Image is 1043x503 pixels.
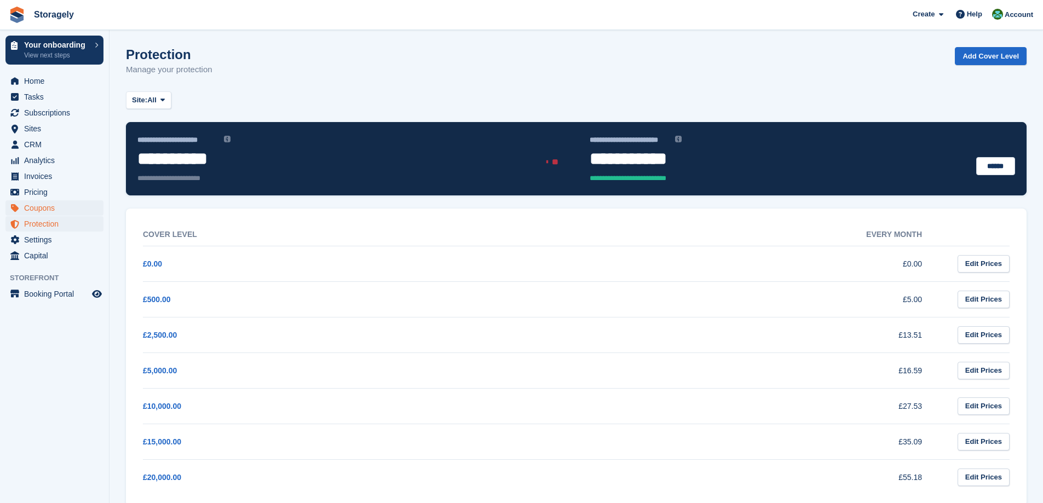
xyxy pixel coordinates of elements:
[143,402,181,411] a: £10,000.00
[147,95,157,106] span: All
[544,424,944,459] td: £35.09
[224,136,231,142] img: icon-info-grey-7440780725fd019a000dd9b08b2336e03edf1995a4989e88bcd33f0948082b44.svg
[5,169,103,184] a: menu
[24,248,90,263] span: Capital
[5,184,103,200] a: menu
[955,47,1027,65] a: Add Cover Level
[126,47,212,62] h1: Protection
[24,232,90,247] span: Settings
[958,326,1010,344] a: Edit Prices
[544,352,944,388] td: £16.59
[5,36,103,65] a: Your onboarding View next steps
[544,459,944,495] td: £55.18
[544,281,944,317] td: £5.00
[5,137,103,152] a: menu
[5,216,103,232] a: menu
[958,433,1010,451] a: Edit Prices
[126,91,171,109] button: Site: All
[958,397,1010,415] a: Edit Prices
[675,136,682,142] img: icon-info-grey-7440780725fd019a000dd9b08b2336e03edf1995a4989e88bcd33f0948082b44.svg
[143,473,181,482] a: £20,000.00
[5,153,103,168] a: menu
[913,9,935,20] span: Create
[24,184,90,200] span: Pricing
[126,63,212,76] p: Manage your protection
[24,169,90,184] span: Invoices
[143,331,177,339] a: £2,500.00
[958,362,1010,380] a: Edit Prices
[24,121,90,136] span: Sites
[143,223,544,246] th: Cover Level
[30,5,78,24] a: Storagely
[24,286,90,302] span: Booking Portal
[958,469,1010,487] a: Edit Prices
[544,223,944,246] th: Every month
[958,291,1010,309] a: Edit Prices
[958,255,1010,273] a: Edit Prices
[9,7,25,23] img: stora-icon-8386f47178a22dfd0bd8f6a31ec36ba5ce8667c1dd55bd0f319d3a0aa187defe.svg
[143,259,162,268] a: £0.00
[544,317,944,352] td: £13.51
[143,437,181,446] a: £15,000.00
[24,41,89,49] p: Your onboarding
[5,248,103,263] a: menu
[5,121,103,136] a: menu
[24,200,90,216] span: Coupons
[10,273,109,284] span: Storefront
[5,105,103,120] a: menu
[24,73,90,89] span: Home
[24,137,90,152] span: CRM
[143,366,177,375] a: £5,000.00
[24,153,90,168] span: Analytics
[5,286,103,302] a: menu
[24,89,90,105] span: Tasks
[544,246,944,281] td: £0.00
[5,232,103,247] a: menu
[992,9,1003,20] img: Notifications
[5,89,103,105] a: menu
[1005,9,1033,20] span: Account
[24,105,90,120] span: Subscriptions
[143,295,171,304] a: £500.00
[5,73,103,89] a: menu
[967,9,982,20] span: Help
[90,287,103,300] a: Preview store
[24,50,89,60] p: View next steps
[132,95,147,106] span: Site:
[5,200,103,216] a: menu
[24,216,90,232] span: Protection
[544,388,944,424] td: £27.53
